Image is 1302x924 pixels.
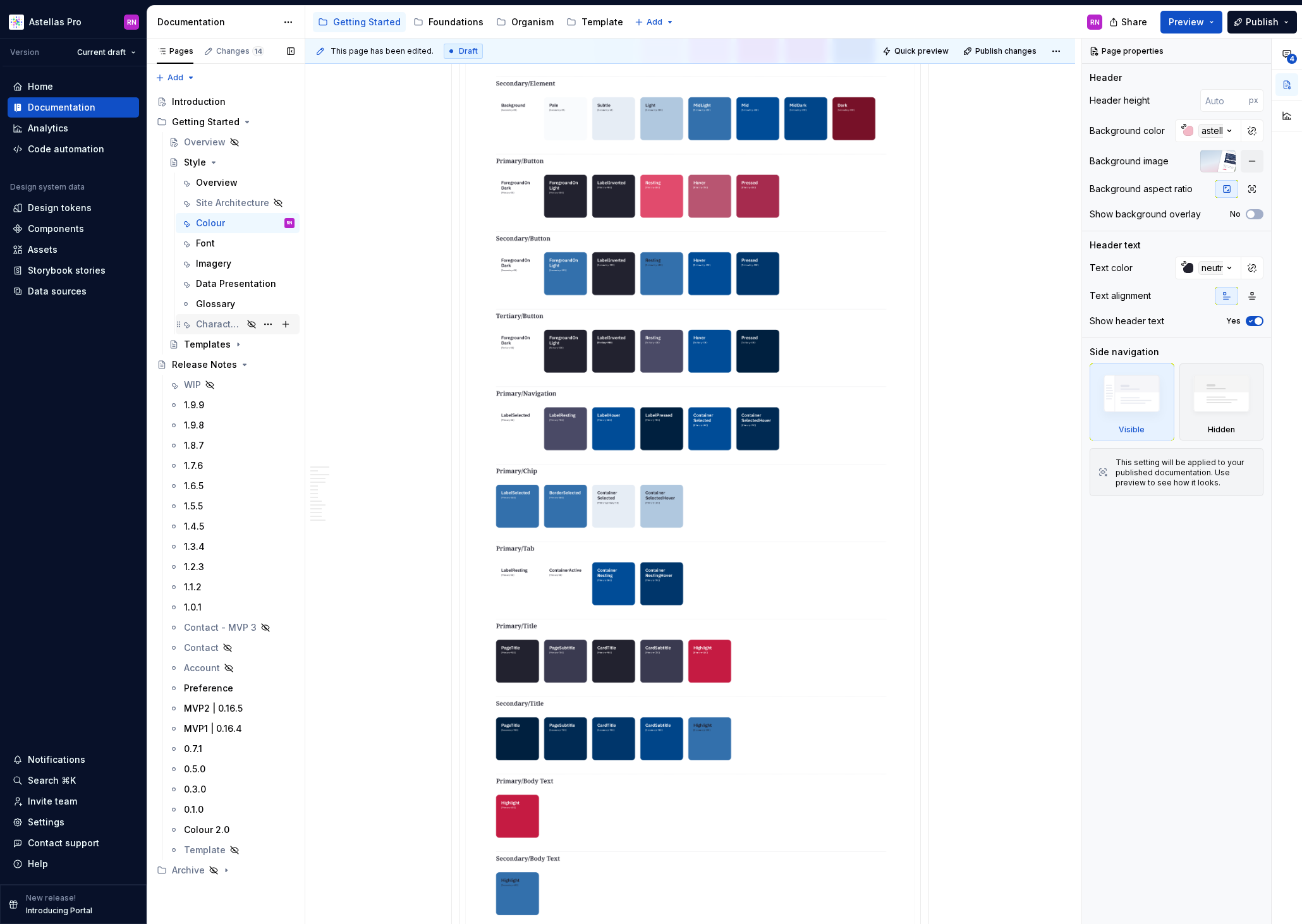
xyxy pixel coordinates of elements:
[184,662,220,674] div: Account
[10,47,39,58] div: Version
[1179,363,1264,441] div: Hidden
[8,260,139,281] a: Storybook stories
[975,46,1037,56] span: Publish changes
[164,779,300,799] a: 0.3.0
[184,581,202,593] div: 1.1.2
[172,95,226,108] div: Introduction
[164,617,300,638] a: Contact - MVP 3
[28,816,64,829] div: Settings
[164,456,300,476] a: 1.7.6
[10,182,85,192] div: Design system data
[1198,261,1254,275] div: neutral-900
[184,702,243,715] div: MVP2 | 0.16.5
[8,240,139,260] a: Assets
[252,46,264,56] span: 14
[959,42,1042,60] button: Publish changes
[26,893,76,903] p: New release!
[1119,425,1145,435] div: Visible
[28,80,53,93] div: Home
[1103,11,1155,33] button: Share
[164,759,300,779] a: 0.5.0
[491,12,559,32] a: Organism
[8,770,139,791] button: Search ⌘K
[1160,11,1222,33] button: Preview
[164,799,300,820] a: 0.1.0
[184,459,203,472] div: 1.7.6
[184,601,202,614] div: 1.0.1
[184,783,206,796] div: 0.3.0
[164,840,300,860] a: Template
[1230,209,1241,219] label: No
[184,338,231,351] div: Templates
[164,820,300,840] a: Colour 2.0
[164,638,300,658] a: Contact
[127,17,137,27] div: RN
[1249,95,1258,106] p: px
[196,176,238,189] div: Overview
[164,415,300,435] a: 1.9.8
[631,13,678,31] button: Add
[196,257,231,270] div: Imagery
[176,173,300,193] a: Overview
[287,217,292,229] div: RN
[1121,16,1147,28] span: Share
[184,480,204,492] div: 1.6.5
[28,285,87,298] div: Data sources
[28,858,48,870] div: Help
[28,774,76,787] div: Search ⌘K
[164,537,300,557] a: 1.3.4
[1090,17,1100,27] div: RN
[1090,289,1151,302] div: Text alignment
[176,253,300,274] a: Imagery
[1090,315,1164,327] div: Show header text
[77,47,126,58] span: Current draft
[331,46,434,56] span: This page has been edited.
[184,540,205,553] div: 1.3.4
[8,76,139,97] a: Home
[164,496,300,516] a: 1.5.5
[184,561,204,573] div: 1.2.3
[176,233,300,253] a: Font
[164,739,300,759] a: 0.7.1
[28,753,85,766] div: Notifications
[8,833,139,853] button: Contact support
[28,837,99,849] div: Contact support
[8,198,139,218] a: Design tokens
[164,132,300,152] a: Overview
[167,73,183,83] span: Add
[1090,125,1165,137] div: Background color
[28,122,68,135] div: Analytics
[1227,11,1297,33] button: Publish
[1208,425,1235,435] div: Hidden
[184,763,205,775] div: 0.5.0
[894,46,949,56] span: Quick preview
[164,435,300,456] a: 1.8.7
[152,69,199,87] button: Add
[408,12,489,32] a: Foundations
[879,42,954,60] button: Quick preview
[8,219,139,239] a: Components
[164,577,300,597] a: 1.1.2
[28,222,84,235] div: Components
[1090,346,1159,358] div: Side navigation
[8,139,139,159] a: Code automation
[8,281,139,301] a: Data sources
[581,16,623,28] div: Template
[184,844,226,856] div: Template
[1287,54,1297,64] span: 4
[164,597,300,617] a: 1.0.1
[313,12,406,32] a: Getting Started
[8,118,139,138] a: Analytics
[164,375,300,395] a: WIP
[28,202,92,214] div: Design tokens
[196,197,269,209] div: Site Architecture
[9,15,24,30] img: b2369ad3-f38c-46c1-b2a2-f2452fdbdcd2.png
[172,358,237,371] div: Release Notes
[1090,262,1133,274] div: Text color
[184,621,257,634] div: Contact - MVP 3
[157,16,277,28] div: Documentation
[1175,257,1241,279] button: neutral-900
[28,101,95,114] div: Documentation
[176,314,300,334] a: Character limits
[172,116,240,128] div: Getting Started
